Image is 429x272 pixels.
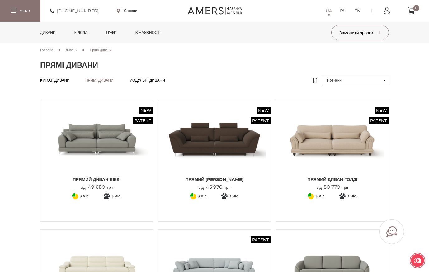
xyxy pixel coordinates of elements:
span: 3 міс. [347,193,357,200]
span: 3 міс. [198,193,208,200]
span: New [375,107,389,114]
p: від грн [317,184,348,190]
span: Замовити зразки [339,30,381,36]
span: Прямий [PERSON_NAME] [163,176,266,183]
span: 45 970 [204,184,225,190]
span: 3 міс. [229,193,239,200]
a: UA [326,7,332,15]
a: EN [354,7,361,15]
span: 3 міс. [111,193,121,200]
a: Кутові дивани [40,78,70,83]
p: від грн [80,184,113,190]
span: Дивани [66,48,78,52]
a: Салони [117,8,137,14]
span: New [139,107,153,114]
a: Модульні дивани [129,78,165,83]
span: Patent [251,117,271,124]
a: [PHONE_NUMBER] [50,7,98,15]
span: 3 міс. [80,193,90,200]
a: Крісла [70,22,92,43]
a: в наявності [131,22,165,43]
button: Новинки [322,75,389,86]
a: RU [340,7,346,15]
a: Дивани [35,22,60,43]
p: від грн [199,184,230,190]
span: Patent [369,117,389,124]
span: 49 680 [86,184,107,190]
a: New Patent Прямий диван ГОЛДІ Прямий диван ГОЛДІ Прямий диван ГОЛДІ від50 770грн [281,105,384,190]
a: New Patent Прямий Диван Грейсі Прямий Диван Грейсі Прямий [PERSON_NAME] від45 970грн [163,105,266,190]
a: Дивани [66,47,78,53]
span: 0 [413,5,419,11]
h1: Прямі дивани [40,61,389,70]
span: Прямий диван ВІККІ [45,176,148,183]
a: Пуфи [101,22,121,43]
span: Patent [133,117,153,124]
span: Patent [251,236,271,243]
span: 3 міс. [315,193,325,200]
span: New [257,107,271,114]
a: New Patent Прямий диван ВІККІ Прямий диван ВІККІ Прямий диван ВІККІ від49 680грн [45,105,148,190]
span: 50 770 [322,184,342,190]
a: Головна [40,47,53,53]
span: Головна [40,48,53,52]
span: Прямий диван ГОЛДІ [281,176,384,183]
button: Замовити зразки [331,25,389,40]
